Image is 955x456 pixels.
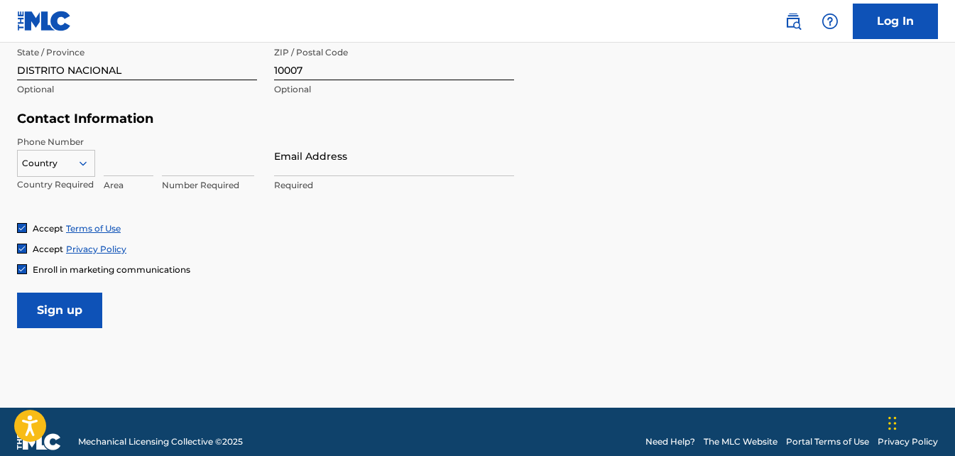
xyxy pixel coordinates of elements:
[704,435,777,448] a: The MLC Website
[78,435,243,448] span: Mechanical Licensing Collective © 2025
[645,435,695,448] a: Need Help?
[18,224,26,232] img: checkbox
[274,83,514,96] p: Optional
[18,244,26,253] img: checkbox
[33,223,63,234] span: Accept
[66,244,126,254] a: Privacy Policy
[18,265,26,273] img: checkbox
[274,179,514,192] p: Required
[66,223,121,234] a: Terms of Use
[33,244,63,254] span: Accept
[878,435,938,448] a: Privacy Policy
[104,179,153,192] p: Area
[884,388,955,456] div: Widget de chat
[17,178,95,191] p: Country Required
[822,13,839,30] img: help
[162,179,254,192] p: Number Required
[17,11,72,31] img: MLC Logo
[17,293,102,328] input: Sign up
[17,83,257,96] p: Optional
[884,388,955,456] iframe: Chat Widget
[888,402,897,445] div: Arrastrar
[779,7,807,36] a: Public Search
[17,433,61,450] img: logo
[853,4,938,39] a: Log In
[17,111,514,127] h5: Contact Information
[786,435,869,448] a: Portal Terms of Use
[785,13,802,30] img: search
[816,7,844,36] div: Help
[33,264,190,275] span: Enroll in marketing communications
